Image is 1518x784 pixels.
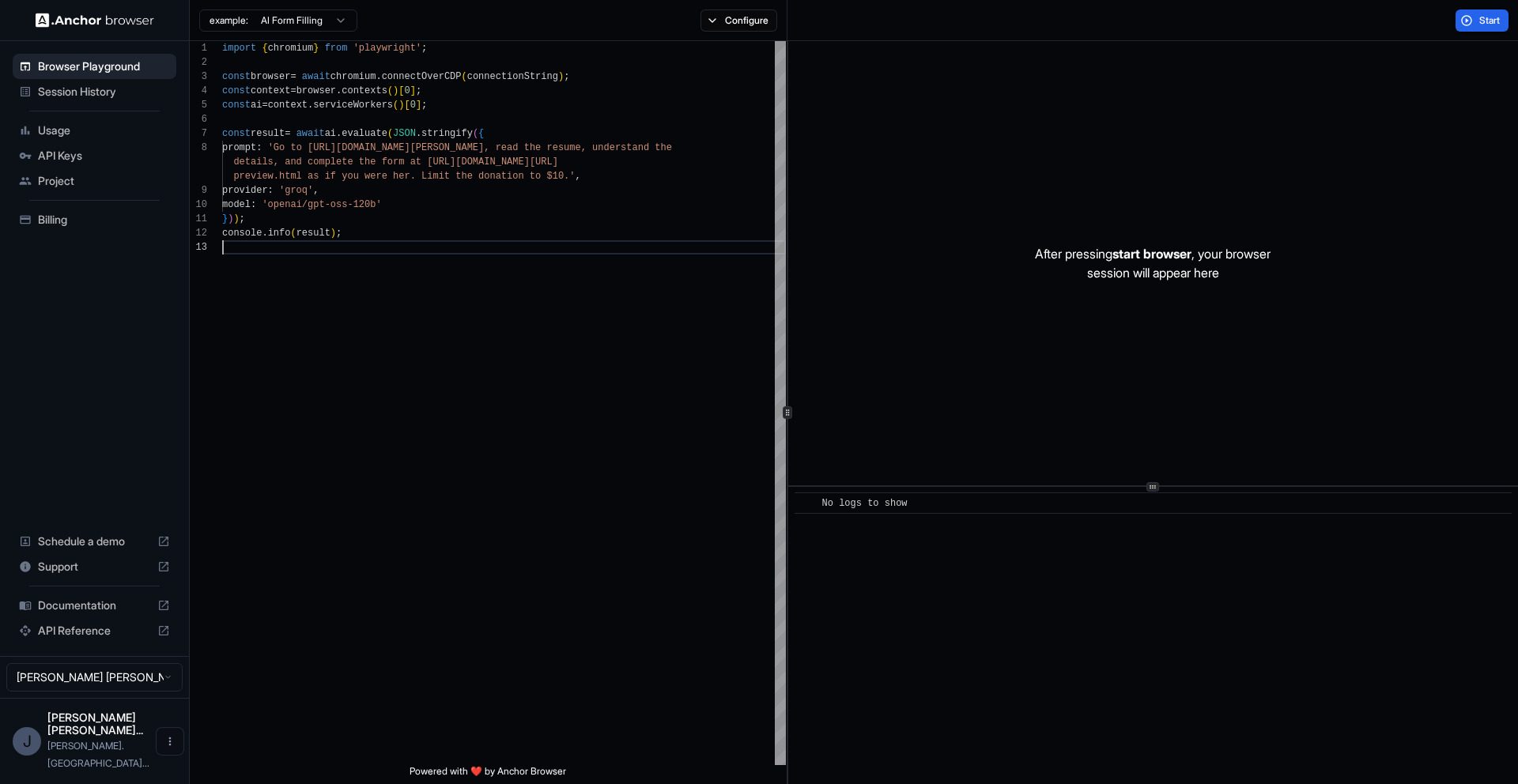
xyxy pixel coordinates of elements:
[190,240,207,254] div: 13
[421,43,427,54] span: ;
[1035,244,1271,282] p: After pressing , your browser session will appear here
[222,43,256,54] span: import
[38,212,170,228] span: Billing
[416,85,421,96] span: ;
[190,41,207,55] div: 1
[233,156,455,168] span: details, and complete the form at [URL]
[228,213,233,224] span: )
[268,43,314,54] span: chromium
[256,142,262,153] span: :
[38,173,170,189] span: Project
[308,100,313,111] span: .
[336,228,342,239] span: ;
[38,559,151,575] span: Support
[313,43,319,54] span: }
[313,185,319,196] span: ,
[325,43,348,54] span: from
[251,85,290,96] span: context
[13,118,176,143] div: Usage
[190,183,207,198] div: 9
[251,199,256,210] span: :
[233,213,239,224] span: )
[190,212,207,226] div: 11
[342,85,387,96] span: contexts
[382,71,462,82] span: connectOverCDP
[387,128,393,139] span: (
[404,85,410,96] span: 0
[156,727,184,756] button: Open menu
[38,84,170,100] span: Session History
[222,142,256,153] span: prompt
[279,185,313,196] span: 'groq'
[330,228,336,239] span: )
[222,100,251,111] span: const
[467,71,558,82] span: connectionString
[268,142,507,153] span: 'Go to [URL][DOMAIN_NAME][PERSON_NAME], re
[285,128,290,139] span: =
[190,126,207,141] div: 7
[558,71,564,82] span: )
[190,55,207,70] div: 2
[13,529,176,554] div: Schedule a demo
[325,128,336,139] span: ai
[564,71,569,82] span: ;
[38,623,151,639] span: API Reference
[1112,246,1191,262] span: start browser
[700,9,777,32] button: Configure
[416,100,421,111] span: ]
[190,84,207,98] div: 4
[268,185,274,196] span: :
[13,618,176,643] div: API Reference
[233,171,518,182] span: preview.html as if you were her. Limit the donatio
[262,43,267,54] span: {
[251,100,262,111] span: ai
[222,128,251,139] span: const
[47,740,149,769] span: jose.salamanca@sourcemeridian.com
[38,58,170,74] span: Browser Playground
[222,199,251,210] span: model
[13,54,176,79] div: Browser Playground
[13,143,176,168] div: API Keys
[190,70,207,84] div: 3
[404,100,410,111] span: [
[416,128,421,139] span: .
[222,71,251,82] span: const
[190,226,207,240] div: 12
[336,85,342,96] span: .
[13,727,41,756] div: J
[330,71,376,82] span: chromium
[262,199,381,210] span: 'openai/gpt-oss-120b'
[1479,14,1501,27] span: Start
[13,79,176,104] div: Session History
[387,85,393,96] span: (
[36,13,154,28] img: Anchor Logo
[290,228,296,239] span: (
[240,213,245,224] span: ;
[336,128,342,139] span: .
[410,100,416,111] span: 0
[393,85,398,96] span: )
[268,228,291,239] span: info
[13,554,176,579] div: Support
[251,128,285,139] span: result
[353,43,421,54] span: 'playwright'
[313,100,393,111] span: serviceWorkers
[13,593,176,618] div: Documentation
[393,100,398,111] span: (
[478,128,484,139] span: {
[398,100,404,111] span: )
[296,85,336,96] span: browser
[342,128,387,139] span: evaluate
[518,171,575,182] span: n to $10.'
[222,85,251,96] span: const
[473,128,478,139] span: (
[393,128,416,139] span: JSON
[13,207,176,232] div: Billing
[822,498,908,509] span: No logs to show
[421,128,473,139] span: stringify
[410,765,566,784] span: Powered with ❤️ by Anchor Browser
[376,71,381,82] span: .
[190,198,207,212] div: 10
[410,85,416,96] span: ]
[222,185,268,196] span: provider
